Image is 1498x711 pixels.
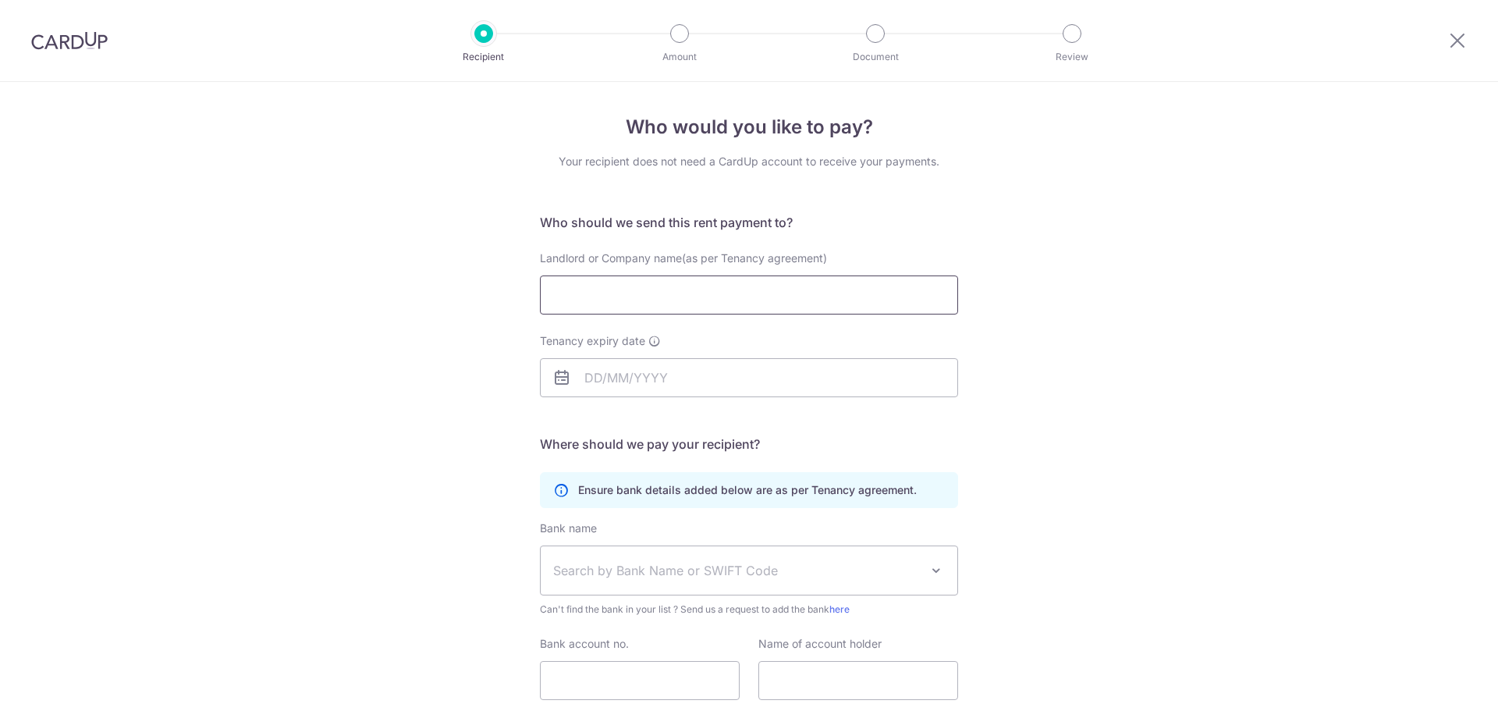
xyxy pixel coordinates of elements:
span: Can't find the bank in your list ? Send us a request to add the bank [540,602,958,617]
label: Bank name [540,521,597,536]
p: Ensure bank details added below are as per Tenancy agreement. [578,482,917,498]
h5: Where should we pay your recipient? [540,435,958,453]
label: Bank account no. [540,636,629,652]
p: Review [1014,49,1130,65]
a: here [829,603,850,615]
label: Name of account holder [758,636,882,652]
span: Landlord or Company name(as per Tenancy agreement) [540,251,827,265]
span: Help [35,11,67,25]
span: Tenancy expiry date [540,333,645,349]
h5: Who should we send this rent payment to? [540,213,958,232]
span: Search by Bank Name or SWIFT Code [553,561,920,580]
h4: Who would you like to pay? [540,113,958,141]
div: Your recipient does not need a CardUp account to receive your payments. [540,154,958,169]
p: Recipient [426,49,541,65]
img: CardUp [31,31,108,50]
p: Amount [622,49,737,65]
input: DD/MM/YYYY [540,358,958,397]
p: Document [818,49,933,65]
